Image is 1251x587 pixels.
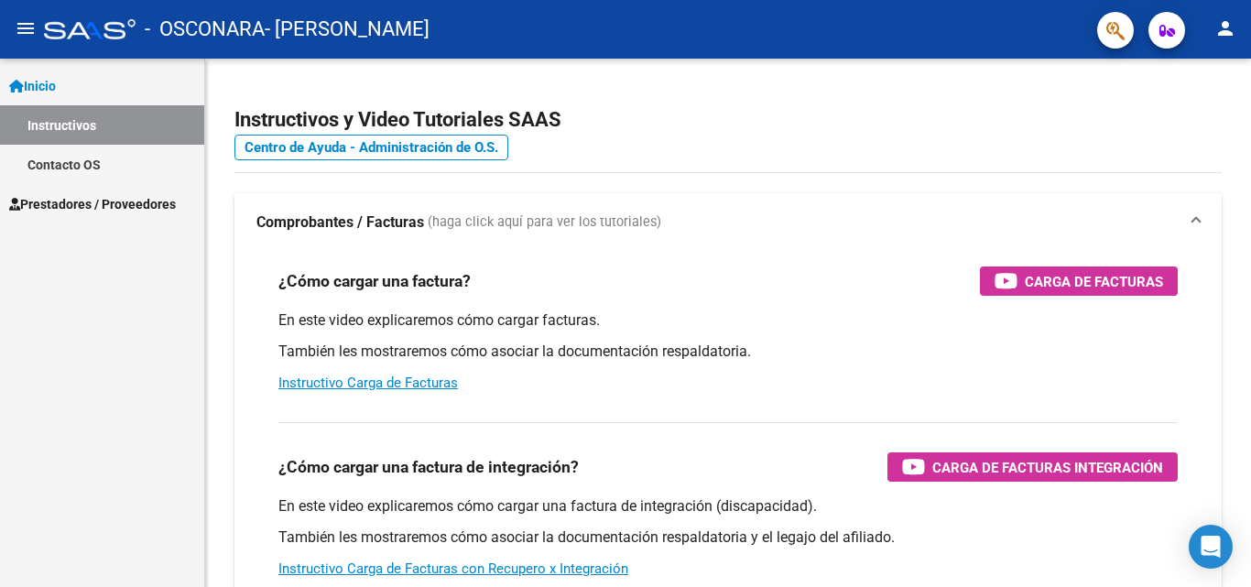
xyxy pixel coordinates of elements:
[234,193,1222,252] mat-expansion-panel-header: Comprobantes / Facturas (haga click aquí para ver los tutoriales)
[278,454,579,480] h3: ¿Cómo cargar una factura de integración?
[9,194,176,214] span: Prestadores / Proveedores
[980,266,1178,296] button: Carga de Facturas
[887,452,1178,482] button: Carga de Facturas Integración
[278,310,1178,331] p: En este video explicaremos cómo cargar facturas.
[278,268,471,294] h3: ¿Cómo cargar una factura?
[278,496,1178,516] p: En este video explicaremos cómo cargar una factura de integración (discapacidad).
[256,212,424,233] strong: Comprobantes / Facturas
[265,9,430,49] span: - [PERSON_NAME]
[1214,17,1236,39] mat-icon: person
[278,527,1178,548] p: También les mostraremos cómo asociar la documentación respaldatoria y el legajo del afiliado.
[428,212,661,233] span: (haga click aquí para ver los tutoriales)
[145,9,265,49] span: - OSCONARA
[932,456,1163,479] span: Carga de Facturas Integración
[278,342,1178,362] p: También les mostraremos cómo asociar la documentación respaldatoria.
[278,375,458,391] a: Instructivo Carga de Facturas
[278,560,628,577] a: Instructivo Carga de Facturas con Recupero x Integración
[234,103,1222,137] h2: Instructivos y Video Tutoriales SAAS
[1025,270,1163,293] span: Carga de Facturas
[1189,525,1233,569] div: Open Intercom Messenger
[9,76,56,96] span: Inicio
[15,17,37,39] mat-icon: menu
[234,135,508,160] a: Centro de Ayuda - Administración de O.S.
